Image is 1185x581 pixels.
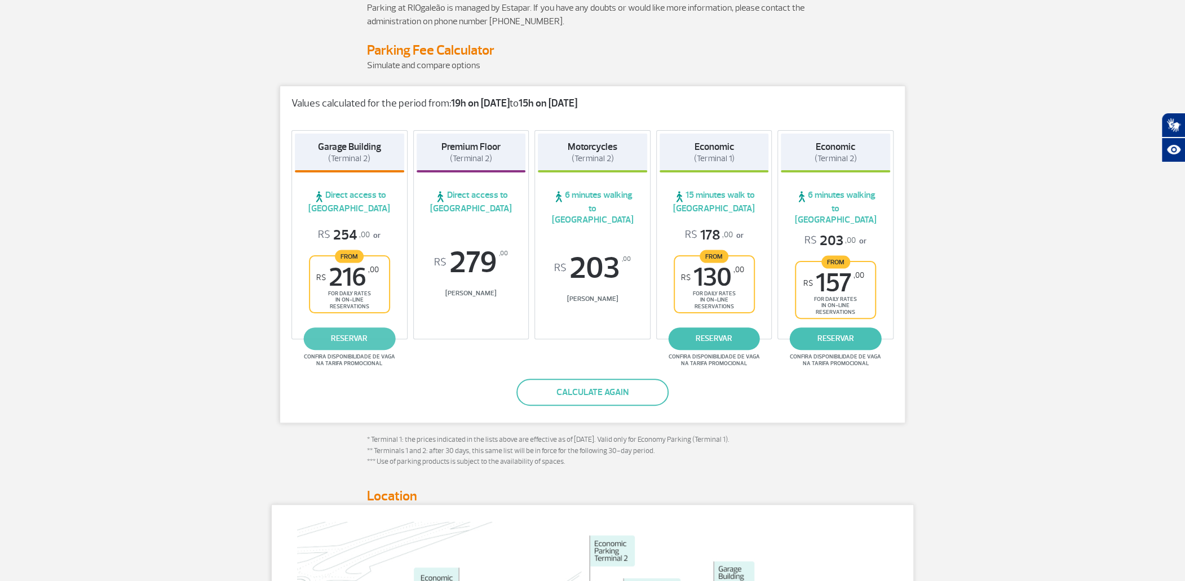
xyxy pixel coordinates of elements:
span: 6 minutes walking to [GEOGRAPHIC_DATA] [781,189,890,225]
sup: ,00 [622,253,631,265]
p: Values calculated for the period from: to [291,97,894,110]
strong: Premium Floor [441,141,501,153]
sup: ,00 [499,247,508,260]
span: for daily rates in on-line reservations [678,290,751,309]
span: Confira disponibilidade de vaga na tarifa promocional [788,353,883,367]
span: 157 [803,270,864,296]
span: From [821,255,850,268]
h4: Location [367,487,818,504]
sup: ,00 [368,265,379,274]
span: 178 [685,227,733,244]
span: 15 minutes walk to [GEOGRAPHIC_DATA] [660,189,769,214]
sup: R$ [316,273,326,282]
span: 203 [804,232,856,250]
sup: R$ [434,256,446,269]
button: Calculate again [516,379,669,406]
span: Direct access to [GEOGRAPHIC_DATA] [417,189,526,214]
span: Confira disponibilidade de vaga na tarifa promocional [667,353,762,367]
span: 203 [538,253,647,283]
p: or [318,227,381,244]
p: Simulate and compare options [367,59,818,72]
span: [PERSON_NAME] [538,295,647,303]
span: for daily rates in on-line reservations [313,290,386,309]
span: 254 [318,227,370,244]
strong: 19h on [DATE] [451,97,510,110]
a: reservar [790,327,882,350]
span: (Terminal 2) [328,153,370,164]
strong: Garage Building [318,141,381,153]
sup: ,00 [733,265,744,274]
span: Direct access to [GEOGRAPHIC_DATA] [295,189,404,214]
span: (Terminal 1) [694,153,735,164]
button: Abrir tradutor de língua de sinais. [1161,113,1185,138]
sup: ,00 [854,270,864,280]
span: 6 minutes walking to [GEOGRAPHIC_DATA] [538,189,647,225]
strong: Motorcycles [568,141,617,153]
sup: R$ [554,262,567,274]
p: or [685,227,744,244]
span: (Terminal 2) [815,153,857,164]
span: Confira disponibilidade de vaga na tarifa promocional [302,353,397,367]
span: (Terminal 2) [450,153,492,164]
span: [PERSON_NAME] [417,289,526,298]
span: 216 [316,265,379,290]
sup: R$ [681,273,691,282]
p: or [804,232,866,250]
strong: Economic [695,141,734,153]
span: 130 [681,265,744,290]
span: 279 [417,247,526,278]
span: From [335,250,364,263]
a: reservar [668,327,760,350]
a: reservar [303,327,395,350]
p: * Terminal 1: the prices indicated in the lists above are effective as of [DATE]. Valid only for ... [367,434,818,478]
span: (Terminal 2) [571,153,613,164]
div: Plugin de acessibilidade da Hand Talk. [1161,113,1185,162]
p: Parking at RIOgaleão is managed by Estapar. If you have any doubts or would like more information... [367,1,818,28]
span: From [700,250,728,263]
strong: Economic [816,141,855,153]
button: Abrir recursos assistivos. [1161,138,1185,162]
span: for daily rates in on-line reservations [799,296,872,315]
sup: R$ [803,278,813,288]
strong: 15h on [DATE] [519,97,577,110]
h4: Parking Fee Calculator [367,42,818,59]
